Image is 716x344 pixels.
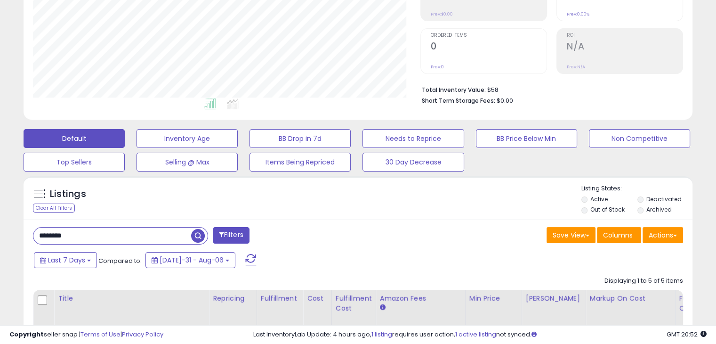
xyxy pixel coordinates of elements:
[336,294,372,313] div: Fulfillment Cost
[476,129,577,148] button: BB Price Below Min
[58,294,205,303] div: Title
[431,11,453,17] small: Prev: $0.00
[643,227,683,243] button: Actions
[667,330,707,339] span: 2025-08-14 20:52 GMT
[597,227,641,243] button: Columns
[137,129,238,148] button: Inventory Age
[380,294,461,303] div: Amazon Fees
[249,129,351,148] button: BB Drop in 7d
[371,330,392,339] a: 1 listing
[34,252,97,268] button: Last 7 Days
[431,64,444,70] small: Prev: 0
[603,230,633,240] span: Columns
[122,330,163,339] a: Privacy Policy
[604,277,683,286] div: Displaying 1 to 5 of 5 items
[213,294,253,303] div: Repricing
[137,153,238,172] button: Selling @ Max
[24,129,125,148] button: Default
[567,11,589,17] small: Prev: 0.00%
[679,294,712,313] div: Fulfillable Quantity
[431,33,547,38] span: Ordered Items
[422,97,495,105] b: Short Term Storage Fees:
[590,294,671,303] div: Markup on Cost
[590,195,608,203] label: Active
[380,303,386,312] small: Amazon Fees.
[422,83,676,95] li: $58
[253,330,707,339] div: Last InventoryLab Update: 4 hours ago, requires user action, not synced.
[307,294,328,303] div: Cost
[469,294,518,303] div: Min Price
[422,86,486,94] b: Total Inventory Value:
[455,330,496,339] a: 1 active listing
[497,96,513,105] span: $0.00
[431,41,547,54] h2: 0
[547,227,595,243] button: Save View
[586,290,675,327] th: The percentage added to the cost of goods (COGS) that forms the calculator for Min & Max prices.
[362,129,464,148] button: Needs to Reprice
[526,294,582,303] div: [PERSON_NAME]
[362,153,464,172] button: 30 Day Decrease
[567,64,585,70] small: Prev: N/A
[24,153,125,172] button: Top Sellers
[567,33,683,38] span: ROI
[261,294,299,303] div: Fulfillment
[9,330,44,339] strong: Copyright
[567,41,683,54] h2: N/A
[145,252,235,268] button: [DATE]-31 - Aug-06
[646,205,671,213] label: Archived
[581,184,692,193] p: Listing States:
[98,256,142,265] span: Compared to:
[589,129,690,148] button: Non Competitive
[160,255,224,265] span: [DATE]-31 - Aug-06
[48,255,85,265] span: Last 7 Days
[9,330,163,339] div: seller snap | |
[249,153,351,172] button: Items Being Repriced
[646,195,681,203] label: Deactivated
[80,330,121,339] a: Terms of Use
[213,227,249,244] button: Filters
[50,188,86,201] h5: Listings
[590,205,625,213] label: Out of Stock
[33,204,75,213] div: Clear All Filters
